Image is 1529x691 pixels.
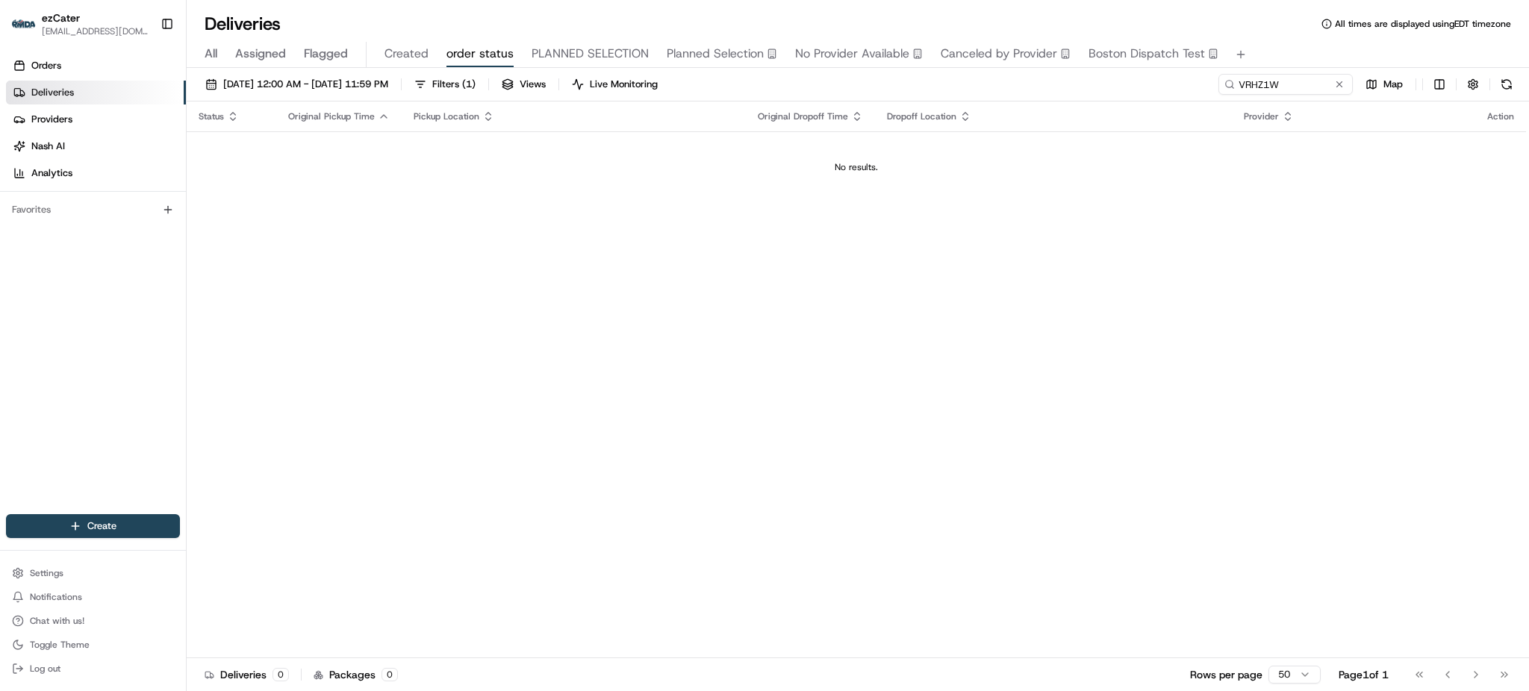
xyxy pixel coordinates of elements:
button: Toggle Theme [6,634,180,655]
span: Deliveries [31,86,74,99]
button: Views [495,74,552,95]
span: Map [1383,78,1403,91]
span: Boston Dispatch Test [1089,45,1205,63]
span: Settings [30,567,63,579]
span: Status [199,110,224,122]
button: Map [1359,74,1410,95]
span: ( 1 ) [462,78,476,91]
span: Flagged [304,45,348,63]
button: Live Monitoring [565,74,664,95]
span: Assigned [235,45,286,63]
input: Type to search [1218,74,1353,95]
a: Providers [6,107,186,131]
button: Filters(1) [408,74,482,95]
a: Orders [6,54,186,78]
span: Orders [31,59,61,72]
span: Created [384,45,429,63]
img: ezCater [12,19,36,29]
div: 0 [382,668,398,681]
button: [DATE] 12:00 AM - [DATE] 11:59 PM [199,74,395,95]
span: Canceled by Provider [941,45,1057,63]
span: Live Monitoring [590,78,658,91]
span: Toggle Theme [30,639,90,651]
span: Filters [432,78,476,91]
span: [DATE] 12:00 AM - [DATE] 11:59 PM [223,78,388,91]
button: [EMAIL_ADDRESS][DOMAIN_NAME] [42,25,149,37]
span: order status [446,45,514,63]
span: Providers [31,113,72,126]
div: No results. [193,161,1520,173]
span: Chat with us! [30,615,84,627]
button: Notifications [6,587,180,607]
div: Deliveries [205,667,289,682]
button: ezCater [42,10,80,25]
div: Action [1487,110,1514,122]
span: All [205,45,217,63]
p: Rows per page [1190,667,1262,682]
span: Nash AI [31,140,65,153]
span: Planned Selection [667,45,764,63]
span: Provider [1244,110,1279,122]
button: Refresh [1496,74,1517,95]
span: Views [520,78,546,91]
span: Notifications [30,591,82,603]
span: Analytics [31,166,72,180]
span: Pickup Location [414,110,479,122]
div: Favorites [6,198,180,222]
a: Nash AI [6,134,186,158]
span: No Provider Available [795,45,909,63]
div: Page 1 of 1 [1339,667,1389,682]
a: Deliveries [6,81,186,104]
span: PLANNED SELECTION [532,45,649,63]
button: Chat with us! [6,610,180,631]
span: Log out [30,663,60,675]
span: All times are displayed using EDT timezone [1335,18,1511,30]
span: Original Dropoff Time [758,110,848,122]
div: Packages [314,667,398,682]
span: Original Pickup Time [288,110,375,122]
a: Analytics [6,161,186,185]
button: Log out [6,658,180,679]
h1: Deliveries [205,12,281,36]
button: Create [6,514,180,538]
button: ezCaterezCater[EMAIL_ADDRESS][DOMAIN_NAME] [6,6,155,42]
button: Settings [6,563,180,584]
div: 0 [273,668,289,681]
span: Create [87,519,116,533]
span: Dropoff Location [887,110,956,122]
